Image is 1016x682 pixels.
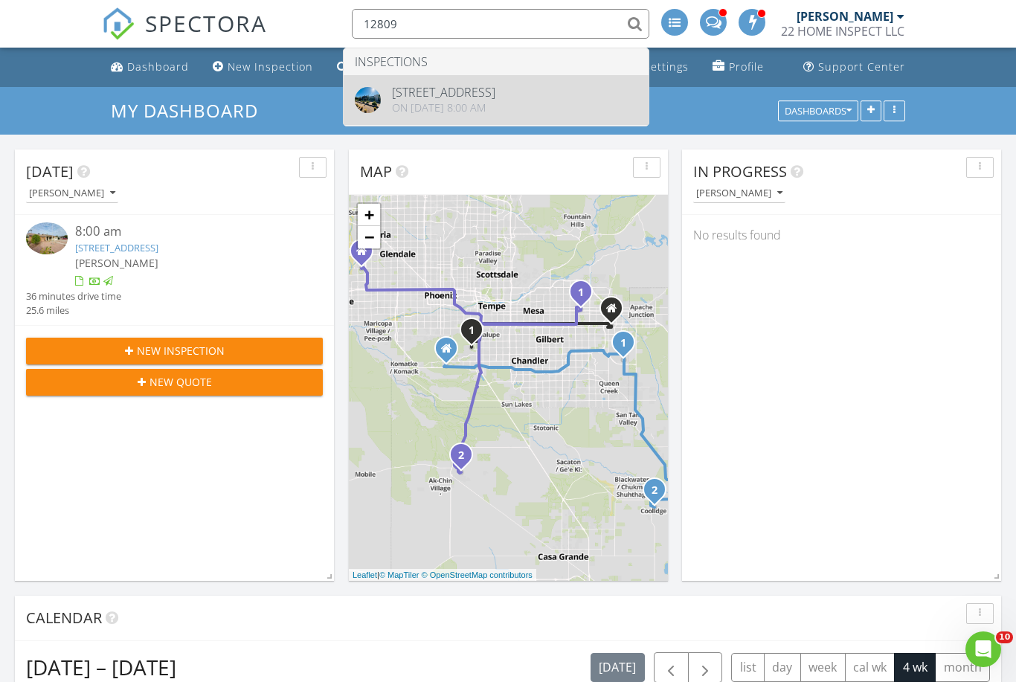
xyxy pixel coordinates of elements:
button: [PERSON_NAME] [693,184,785,204]
a: My Dashboard [111,98,271,123]
a: Inspections [331,54,423,81]
div: 36 minutes drive time [26,289,121,303]
h2: [DATE] – [DATE] [26,652,176,682]
i: 2 [652,486,657,496]
span: Calendar [26,608,102,628]
button: [PERSON_NAME] [26,184,118,204]
div: 22 HOME INSPECT LLC [781,24,904,39]
div: 1205 E COTTONWOOD LN, Phoenix AZ 85048 [446,348,455,357]
span: [PERSON_NAME] [75,256,158,270]
div: 25.6 miles [26,303,121,318]
a: Dashboard [105,54,195,81]
div: 251 E Walton Ave, Coolidge, AZ 85128 [655,489,663,498]
img: 9180220%2Fcover_photos%2FRbYvX7qyTrKCFJnq2yta%2Foriginal.jpg [355,87,381,113]
div: 1828 s Rialto , Mesa AZ 85206 [611,308,620,317]
div: Profile [729,59,764,74]
a: Zoom in [358,204,380,226]
div: 11019 E Tiburon Ave, Mesa, AZ 85212 [623,342,632,351]
div: Settings [644,59,689,74]
button: list [731,653,765,682]
button: [DATE] [591,653,645,682]
a: [STREET_ADDRESS] [75,241,158,254]
span: SPECTORA [145,7,267,39]
div: Dashboards [785,106,852,116]
div: [PERSON_NAME] [29,188,115,199]
a: SPECTORA [102,20,267,51]
a: Settings [623,54,695,81]
div: 4932 N Eco Cir, Phoenix AZ 85037 [361,251,370,260]
div: No results found [682,215,1001,255]
a: New Inspection [207,54,319,81]
span: New Inspection [137,343,225,358]
span: In Progress [693,161,787,181]
i: 1 [620,338,626,349]
button: day [764,653,801,682]
a: Leaflet [353,570,377,579]
input: Search everything... [352,9,649,39]
div: [STREET_ADDRESS] [392,86,495,98]
button: Dashboards [778,100,858,121]
button: cal wk [845,653,896,682]
a: Support Center [797,54,911,81]
a: © MapTiler [379,570,419,579]
div: 8:00 am [75,222,298,241]
span: [DATE] [26,161,74,181]
span: Map [360,161,392,181]
div: Dashboard [127,59,189,74]
div: Support Center [818,59,905,74]
i: 1 [578,288,584,298]
div: 12234 S Pewaukee St, Phoenix, AZ 85044 [472,329,480,338]
div: | [349,569,536,582]
div: [PERSON_NAME] [696,188,782,199]
button: New Quote [26,369,323,396]
img: 9369808%2Fcover_photos%2FprSo7k62cYj1xpQcBnJa%2Fsmall.jpg [26,222,68,254]
a: 8:00 am [STREET_ADDRESS] [PERSON_NAME] 36 minutes drive time 25.6 miles [26,222,323,318]
iframe: Intercom live chat [965,631,1001,667]
button: New Inspection [26,338,323,364]
button: week [800,653,846,682]
div: 20194 N Riverbank Rd, Maricopa, AZ 85138 [461,454,470,463]
a: © OpenStreetMap contributors [422,570,533,579]
button: 4 wk [894,653,936,682]
span: New Quote [149,374,212,390]
div: 126 N 58th St, Mesa, AZ 85205 [581,292,590,300]
a: Profile [707,54,770,81]
i: 1 [469,326,475,336]
div: [PERSON_NAME] [797,9,893,24]
button: month [935,653,990,682]
div: New Inspection [228,59,313,74]
a: Zoom out [358,226,380,248]
span: 10 [996,631,1013,643]
li: Inspections [344,48,649,75]
img: The Best Home Inspection Software - Spectora [102,7,135,40]
i: 2 [458,451,464,461]
div: On [DATE] 8:00 am [392,102,495,114]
